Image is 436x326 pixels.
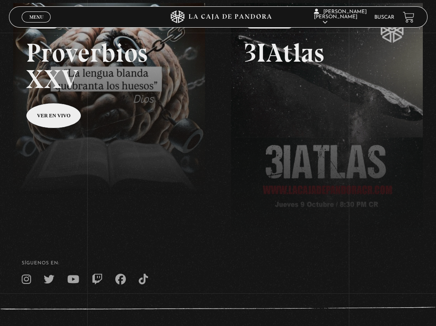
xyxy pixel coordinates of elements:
[29,14,43,20] span: Menu
[22,261,414,266] h4: SÍguenos en:
[314,9,367,25] span: [PERSON_NAME] [PERSON_NAME]
[374,15,394,20] a: Buscar
[26,22,46,28] span: Cerrar
[403,11,414,23] a: View your shopping cart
